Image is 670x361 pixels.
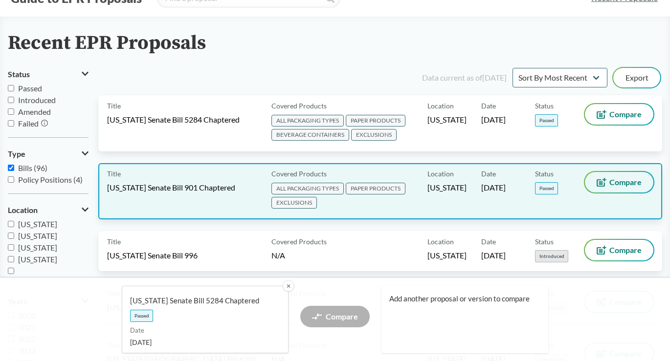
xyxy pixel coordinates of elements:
span: Type [8,149,25,158]
span: PAPER PRODUCTS [346,115,405,127]
span: Date [481,101,496,111]
span: Passed [18,84,42,93]
span: PAPER PRODUCTS [346,183,405,194]
span: EXCLUSIONS [351,129,397,141]
span: Date [130,326,272,336]
span: [DATE] [481,114,506,125]
span: [US_STATE] Senate Bill 996 [107,250,198,261]
span: Passed [535,114,558,127]
button: Compare [585,172,653,192]
input: Failed [8,120,14,127]
span: [DATE] [481,182,506,193]
span: [US_STATE] [427,250,467,261]
button: Compare [585,104,653,125]
span: ALL PACKAGING TYPES [271,183,344,194]
span: Policy Positions (4) [18,175,83,184]
span: Compare [609,246,642,254]
span: N/A [271,251,285,260]
span: [DATE] [130,337,272,347]
span: Covered Products [271,101,327,111]
span: Status [535,169,554,179]
span: Location [8,206,38,214]
span: Title [107,101,121,111]
button: ✕ [283,280,294,292]
button: Status [8,66,89,83]
span: Introduced [18,95,56,105]
span: [US_STATE] [18,243,57,252]
input: [US_STATE] [8,256,14,262]
span: Status [535,101,554,111]
a: [US_STATE] Senate Bill 5284 ChapteredPassedDate[DATE] [122,286,289,353]
span: [US_STATE] Senate Bill 901 Chaptered [107,182,235,193]
span: Compare [609,178,642,186]
span: Bills (96) [18,163,47,172]
input: Amended [8,108,14,115]
button: Compare [585,240,653,260]
span: Failed [18,119,39,128]
input: [US_STATE] [8,233,14,239]
span: Date [481,169,496,179]
span: [US_STATE] [18,219,57,229]
span: Location [427,101,454,111]
span: Compare [609,110,642,118]
span: Title [107,169,121,179]
span: ALL PACKAGING TYPES [271,115,344,127]
h2: Recent EPR Proposals [8,32,206,54]
span: BEVERAGE CONTAINERS [271,129,349,141]
span: [US_STATE] Senate Bill 5284 Chaptered [107,114,240,125]
span: Covered Products [271,236,327,247]
span: Covered Products [271,169,327,179]
input: [GEOGRAPHIC_DATA] [8,268,14,274]
span: Location [427,169,454,179]
input: [US_STATE] [8,244,14,251]
span: [US_STATE] [18,231,57,240]
button: Location [8,202,89,218]
span: Location [427,236,454,247]
input: Bills (96) [8,165,14,171]
span: Introduced [535,250,568,262]
span: Status [535,236,554,247]
input: [US_STATE] [8,221,14,227]
button: Export [613,68,660,87]
input: Introduced [8,97,14,103]
span: EXCLUSIONS [271,197,317,209]
div: Data current as of [DATE] [422,72,507,84]
span: Amended [18,107,51,116]
input: Passed [8,85,14,91]
span: [US_STATE] Senate Bill 5284 Chaptered [130,296,272,306]
span: [US_STATE] [427,182,467,193]
span: Add another proposal or version to compare [389,294,533,304]
input: Policy Positions (4) [8,176,14,183]
span: [US_STATE] [18,255,57,264]
button: Type [8,146,89,162]
span: Title [107,236,121,247]
span: [US_STATE] [427,114,467,125]
span: [DATE] [481,250,506,261]
span: Status [8,70,30,79]
span: Date [481,236,496,247]
span: Passed [130,310,153,322]
span: Passed [535,182,558,194]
